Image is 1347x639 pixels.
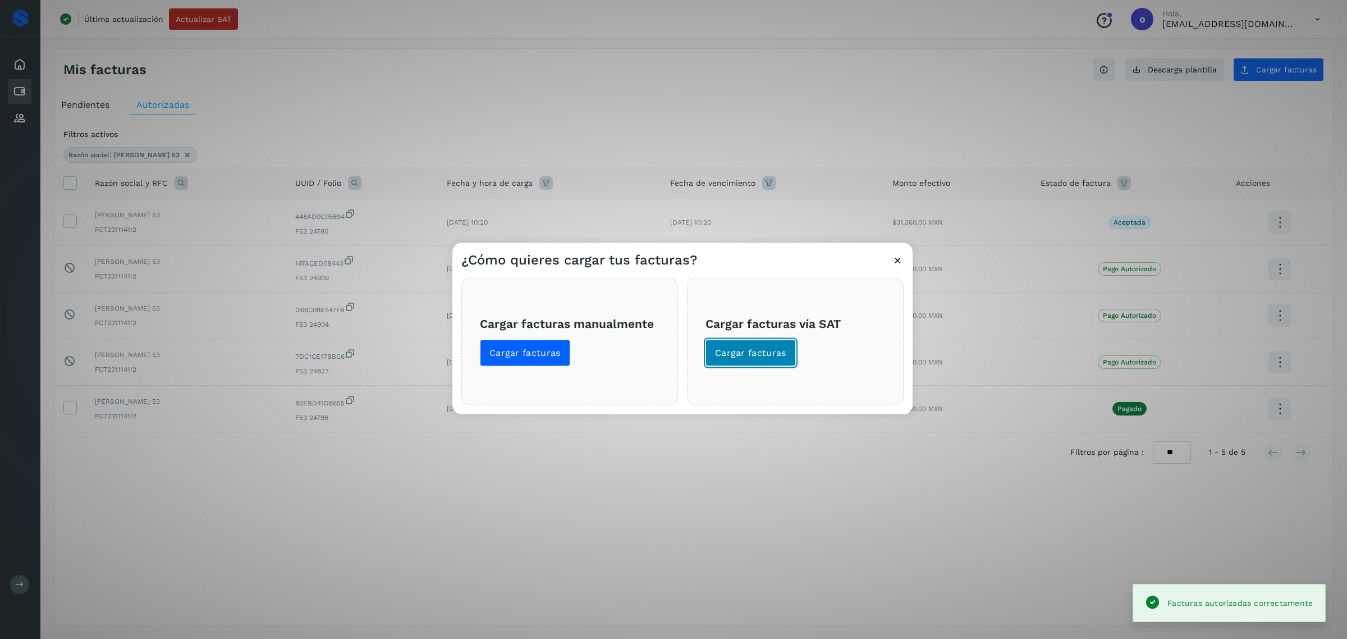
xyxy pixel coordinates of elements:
h3: Cargar facturas manualmente [480,316,659,330]
button: Cargar facturas [705,340,796,367]
h3: ¿Cómo quieres cargar tus facturas? [461,252,697,268]
h3: Cargar facturas vía SAT [705,316,885,330]
span: Cargar facturas [715,347,786,359]
span: Cargar facturas [489,347,561,359]
span: Facturas autorizadas correctamente [1167,599,1313,608]
button: Cargar facturas [480,340,570,367]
